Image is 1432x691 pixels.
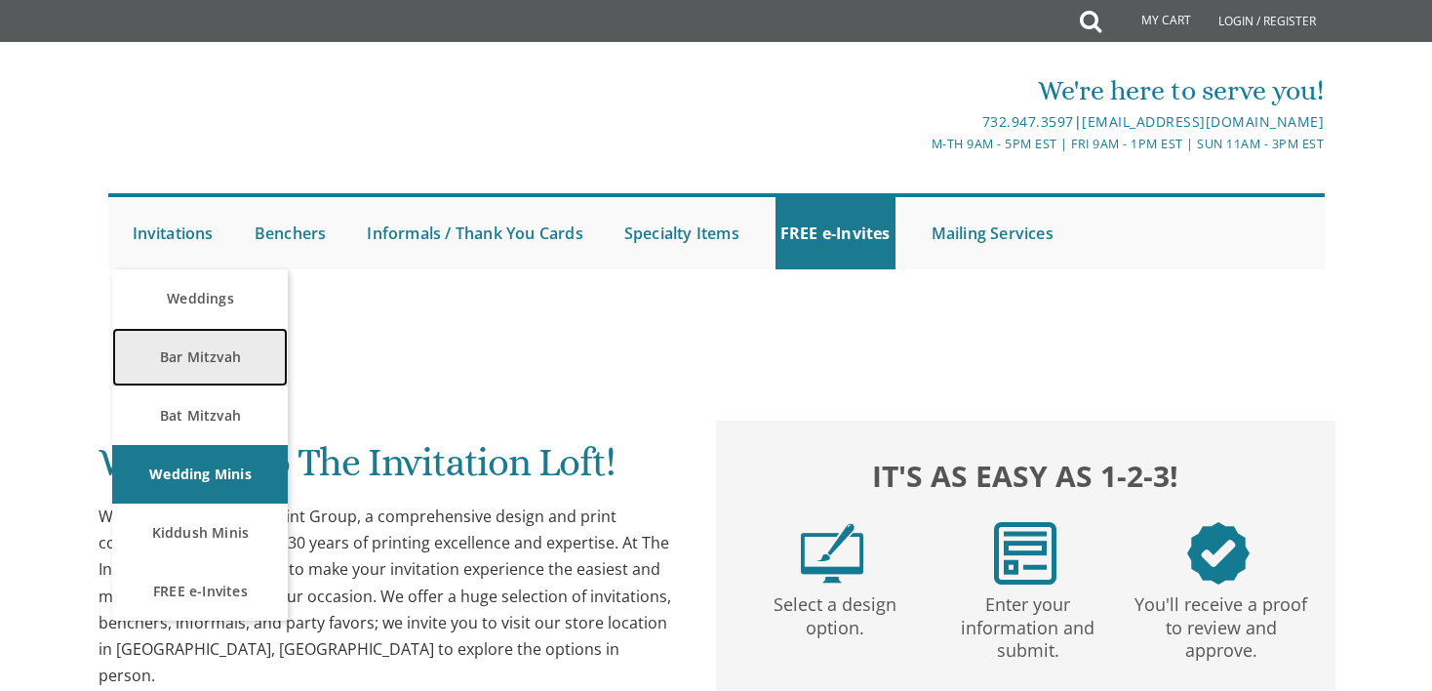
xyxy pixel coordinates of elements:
a: My Cart [1099,2,1205,41]
div: We are a division of BP Print Group, a comprehensive design and print company with more than 30 y... [99,504,678,689]
img: step1.png [801,522,863,585]
a: 732.947.3597 [982,112,1074,131]
img: step3.png [1187,522,1250,585]
a: Kiddush Minis [112,504,288,562]
a: Mailing Services [927,197,1058,269]
div: | [514,110,1324,134]
a: Benchers [250,197,332,269]
a: FREE e-Invites [776,197,895,269]
a: Invitations [128,197,219,269]
a: Wedding Minis [112,445,288,504]
a: FREE e-Invites [112,562,288,621]
p: You'll receive a proof to review and approve. [1129,585,1314,663]
div: We're here to serve you! [514,71,1324,110]
div: M-Th 9am - 5pm EST | Fri 9am - 1pm EST | Sun 11am - 3pm EST [514,134,1324,154]
a: Specialty Items [619,197,744,269]
a: Weddings [112,269,288,328]
a: Informals / Thank You Cards [362,197,587,269]
h1: Welcome to The Invitation Loft! [99,441,678,499]
h2: It's as easy as 1-2-3! [736,454,1315,498]
img: step2.png [994,522,1056,585]
a: Bat Mitzvah [112,386,288,445]
p: Enter your information and submit. [935,585,1121,663]
a: Bar Mitzvah [112,328,288,386]
p: Select a design option. [742,585,928,640]
a: [EMAIL_ADDRESS][DOMAIN_NAME] [1082,112,1324,131]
